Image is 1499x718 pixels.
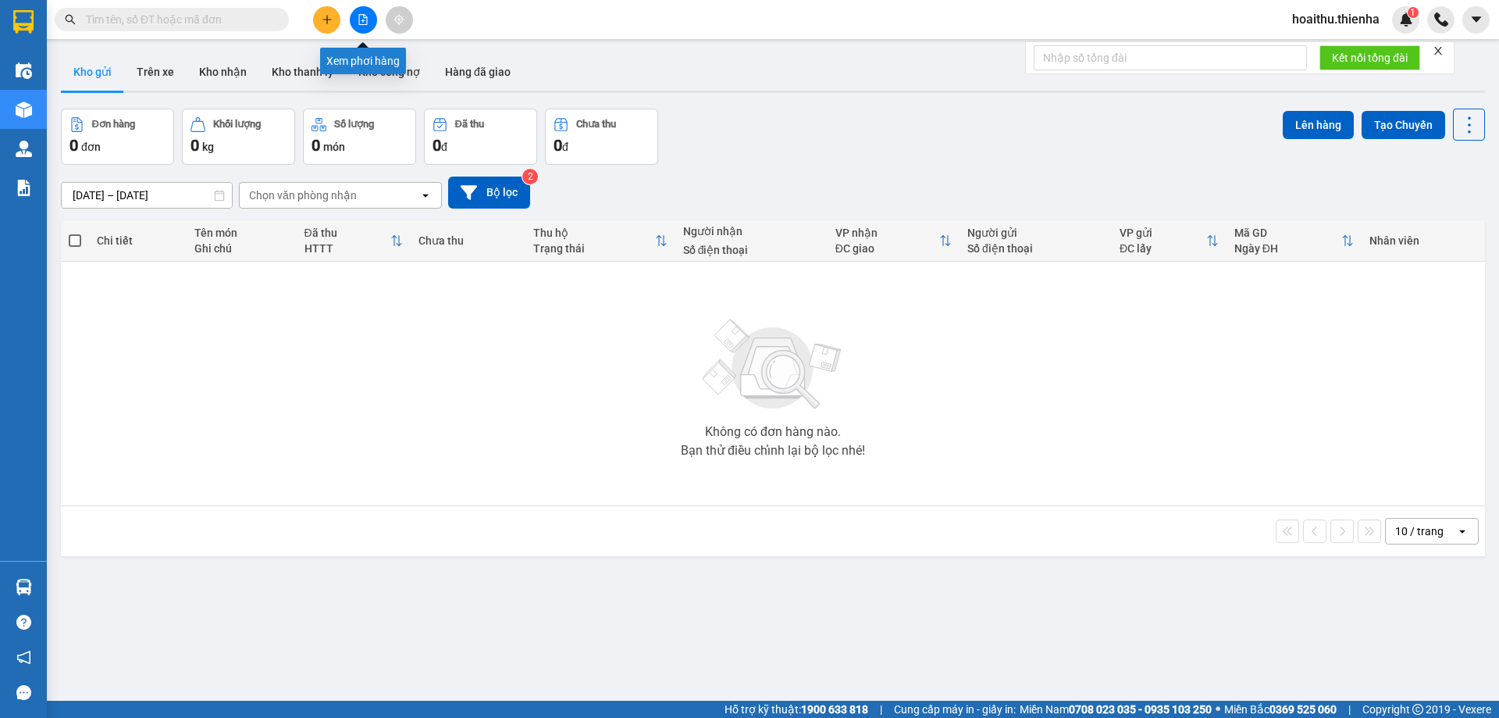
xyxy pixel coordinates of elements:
[16,180,32,196] img: solution-icon
[213,119,261,130] div: Khối lượng
[522,169,538,184] sup: 2
[1020,701,1212,718] span: Miền Nam
[69,136,78,155] span: 0
[259,53,346,91] button: Kho thanh lý
[1332,49,1408,66] span: Kết nối tổng đài
[1234,227,1341,239] div: Mã GD
[1410,7,1415,18] span: 1
[1069,703,1212,716] strong: 0708 023 035 - 0935 103 250
[249,188,357,203] div: Chọn văn phòng nhận
[448,177,530,209] button: Bộ lọc
[1319,45,1420,70] button: Kết nối tổng đài
[304,227,391,239] div: Đã thu
[187,53,259,91] button: Kho nhận
[16,141,32,157] img: warehouse-icon
[1469,13,1483,27] span: caret-down
[97,234,178,247] div: Chi tiết
[1269,703,1337,716] strong: 0369 525 060
[386,6,413,34] button: aim
[313,6,340,34] button: plus
[320,48,406,74] div: Xem phơi hàng
[312,136,320,155] span: 0
[533,242,655,255] div: Trạng thái
[1120,242,1206,255] div: ĐC lấy
[967,242,1104,255] div: Số điện thoại
[16,102,32,118] img: warehouse-icon
[65,14,76,25] span: search
[61,109,174,165] button: Đơn hàng0đơn
[433,136,441,155] span: 0
[16,63,32,79] img: warehouse-icon
[1283,111,1354,139] button: Lên hàng
[1399,13,1413,27] img: icon-new-feature
[16,650,31,665] span: notification
[1395,523,1444,539] div: 10 / trang
[894,701,1016,718] span: Cung cấp máy in - giấy in:
[1408,7,1419,18] sup: 1
[681,445,865,457] div: Bạn thử điều chỉnh lại bộ lọc nhé!
[880,701,882,718] span: |
[418,234,518,247] div: Chưa thu
[16,615,31,630] span: question-circle
[1034,45,1307,70] input: Nhập số tổng đài
[297,220,411,262] th: Toggle SortBy
[13,10,34,34] img: logo-vxr
[303,109,416,165] button: Số lượng0món
[124,53,187,91] button: Trên xe
[828,220,960,262] th: Toggle SortBy
[725,701,868,718] span: Hỗ trợ kỹ thuật:
[967,227,1104,239] div: Người gửi
[194,227,289,239] div: Tên món
[202,141,214,153] span: kg
[350,6,377,34] button: file-add
[182,109,295,165] button: Khối lượng0kg
[1433,45,1444,56] span: close
[554,136,562,155] span: 0
[92,119,135,130] div: Đơn hàng
[16,579,32,595] img: warehouse-icon
[322,14,333,25] span: plus
[358,14,369,25] span: file-add
[835,227,939,239] div: VP nhận
[441,141,447,153] span: đ
[455,119,484,130] div: Đã thu
[1434,13,1448,27] img: phone-icon
[576,119,616,130] div: Chưa thu
[1112,220,1227,262] th: Toggle SortBy
[1412,704,1423,715] span: copyright
[433,53,523,91] button: Hàng đã giao
[1227,220,1362,262] th: Toggle SortBy
[1369,234,1477,247] div: Nhân viên
[1216,706,1220,713] span: ⚪️
[683,244,820,256] div: Số điện thoại
[1280,9,1392,29] span: hoaithu.thienha
[525,220,675,262] th: Toggle SortBy
[705,426,841,438] div: Không có đơn hàng nào.
[334,119,374,130] div: Số lượng
[81,141,101,153] span: đơn
[801,703,868,716] strong: 1900 633 818
[323,141,345,153] span: món
[1348,701,1351,718] span: |
[1234,242,1341,255] div: Ngày ĐH
[1456,525,1469,538] svg: open
[61,53,124,91] button: Kho gửi
[695,310,851,420] img: svg+xml;base64,PHN2ZyBjbGFzcz0ibGlzdC1wbHVnX19zdmciIHhtbG5zPSJodHRwOi8vd3d3LnczLm9yZy8yMDAwL3N2Zy...
[419,189,432,202] svg: open
[683,225,820,238] div: Người nhận
[1224,701,1337,718] span: Miền Bắc
[16,685,31,700] span: message
[304,242,391,255] div: HTTT
[190,136,199,155] span: 0
[1462,6,1490,34] button: caret-down
[86,11,270,28] input: Tìm tên, số ĐT hoặc mã đơn
[533,227,655,239] div: Thu hộ
[1362,111,1445,139] button: Tạo Chuyến
[424,109,537,165] button: Đã thu0đ
[562,141,568,153] span: đ
[545,109,658,165] button: Chưa thu0đ
[1120,227,1206,239] div: VP gửi
[835,242,939,255] div: ĐC giao
[393,14,404,25] span: aim
[194,242,289,255] div: Ghi chú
